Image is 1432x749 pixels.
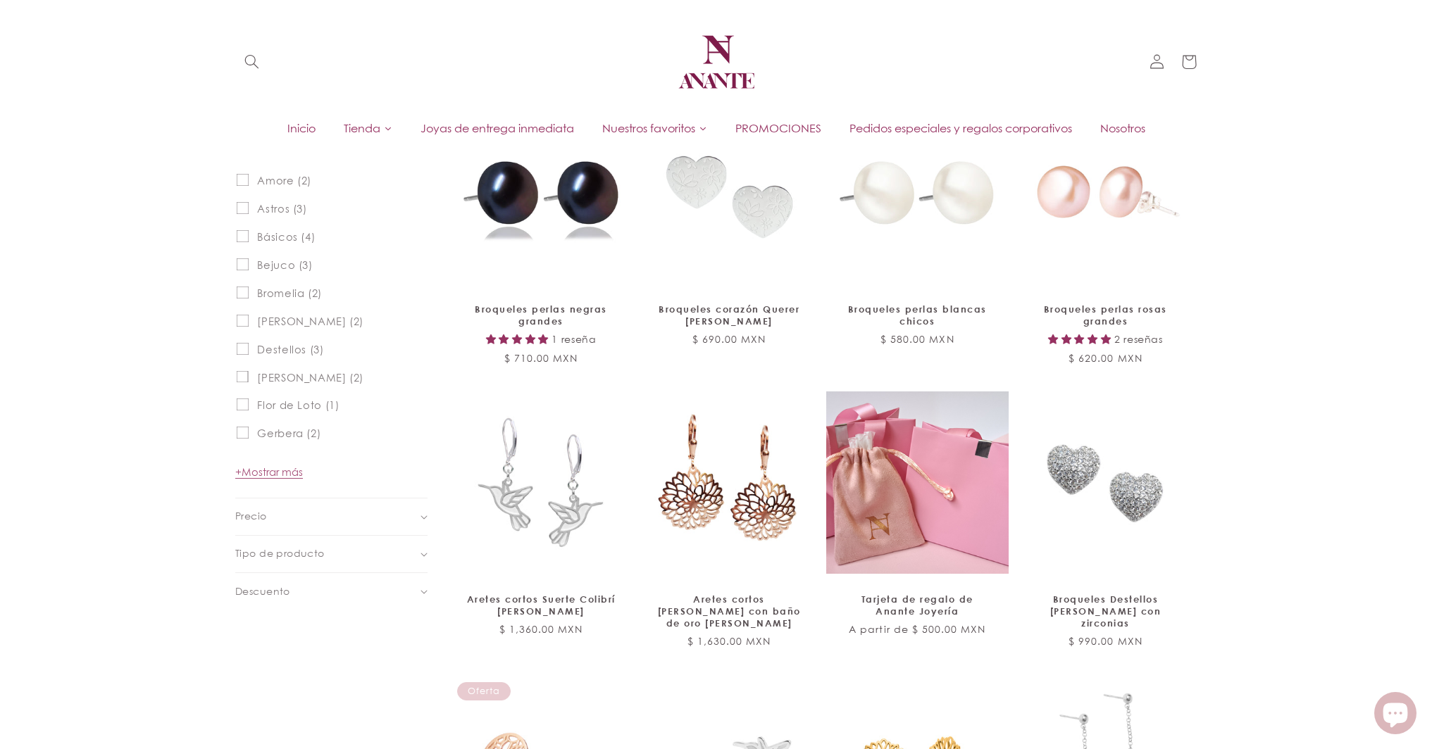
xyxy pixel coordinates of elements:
a: Broqueles corazón Querer [PERSON_NAME] [653,303,806,327]
span: Flor de Loto (1) [257,398,339,412]
span: Destellos (3) [257,343,323,356]
span: Tienda [344,120,380,136]
span: PROMOCIONES [735,120,821,136]
a: Anante Joyería | Diseño mexicano [668,14,764,110]
a: Aretes cortos Suerte Colibrí [PERSON_NAME] [465,593,618,617]
span: Básicos (4) [257,230,315,244]
span: Mostrar más [235,465,303,478]
span: Precio [235,509,267,524]
span: [PERSON_NAME] (2) [257,371,363,384]
a: Pedidos especiales y regalos corporativos [835,118,1086,139]
span: Astros (3) [257,202,306,215]
span: Amore (2) [257,174,311,187]
summary: Búsqueda [235,46,268,78]
span: Bromelia (2) [257,287,322,300]
a: Broqueles perlas negras grandes [465,303,618,327]
span: + [235,465,242,478]
span: Inicio [287,120,316,136]
span: Tipo de producto [235,546,325,561]
span: [PERSON_NAME] (2) [257,315,363,328]
span: Bejuco (3) [257,258,312,272]
a: Joyas de entrega inmediata [406,118,588,139]
inbox-online-store-chat: Chat de la tienda online Shopify [1370,692,1421,738]
button: Mostrar más [235,465,307,486]
a: Nuestros favoritos [588,118,721,139]
span: Joyas de entrega inmediata [421,120,574,136]
a: Broqueles perlas blancas chicos [841,303,994,327]
a: Nosotros [1086,118,1159,139]
a: Broqueles Destellos [PERSON_NAME] con zirconias [1029,593,1182,629]
a: Tarjeta de regalo de Anante Joyería [841,593,994,617]
a: Broqueles perlas rosas grandes [1029,303,1182,327]
span: Gerbera (2) [257,427,320,440]
summary: Precio [235,498,428,535]
span: Descuento [235,584,290,599]
img: Anante Joyería | Diseño mexicano [674,20,759,104]
a: Tienda [330,118,406,139]
summary: Descuento (0 seleccionado) [235,573,428,610]
span: Nuestros favoritos [602,120,695,136]
a: Inicio [273,118,330,139]
a: PROMOCIONES [721,118,835,139]
span: Nosotros [1100,120,1145,136]
summary: Tipo de producto (0 seleccionado) [235,536,428,572]
span: Pedidos especiales y regalos corporativos [849,120,1072,136]
a: Aretes cortos [PERSON_NAME] con baño de oro [PERSON_NAME] [653,593,806,629]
